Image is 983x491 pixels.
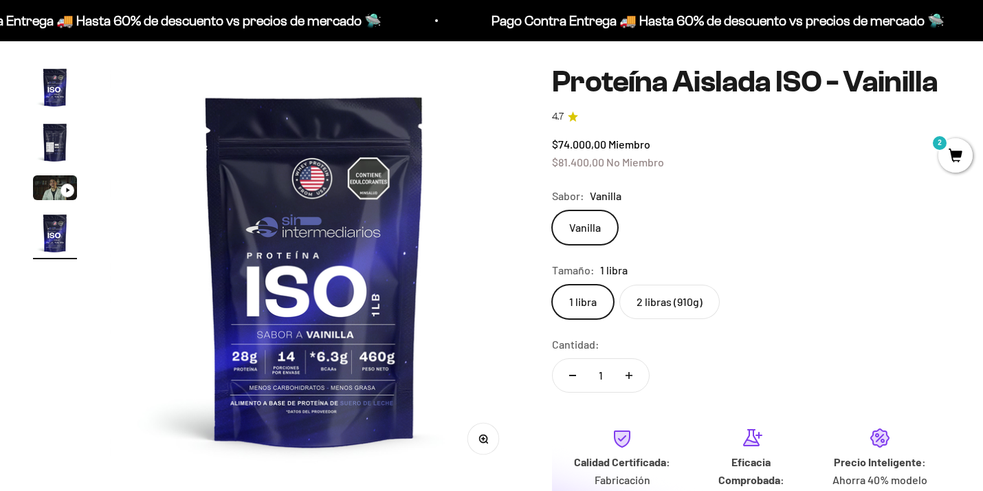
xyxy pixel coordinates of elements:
strong: Calidad Certificada: [574,455,670,468]
img: Proteína Aislada ISO - Vainilla [33,211,77,255]
button: Ir al artículo 2 [33,120,77,168]
span: Vanilla [590,187,621,205]
button: Ir al artículo 1 [33,65,77,113]
h1: Proteína Aislada ISO - Vainilla [552,65,950,98]
span: No Miembro [606,155,664,168]
a: 2 [938,149,973,164]
span: Miembro [608,138,650,151]
img: Proteína Aislada ISO - Vainilla [33,120,77,164]
span: $74.000,00 [552,138,606,151]
span: 4.7 [552,109,564,124]
label: Cantidad: [552,336,599,353]
legend: Sabor: [552,187,584,205]
img: Proteína Aislada ISO - Vainilla [33,65,77,109]
strong: Eficacia Comprobada: [718,455,784,486]
img: Proteína Aislada ISO - Vainilla [110,65,519,474]
button: Ir al artículo 4 [33,211,77,259]
strong: Precio Inteligente: [834,455,926,468]
button: Aumentar cantidad [609,359,649,392]
mark: 2 [931,135,948,151]
span: 1 libra [600,261,628,279]
button: Ir al artículo 3 [33,175,77,204]
legend: Tamaño: [552,261,595,279]
a: 4.74.7 de 5.0 estrellas [552,109,950,124]
span: $81.400,00 [552,155,604,168]
button: Reducir cantidad [553,359,593,392]
p: Pago Contra Entrega 🚚 Hasta 60% de descuento vs precios de mercado 🛸 [489,10,942,32]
